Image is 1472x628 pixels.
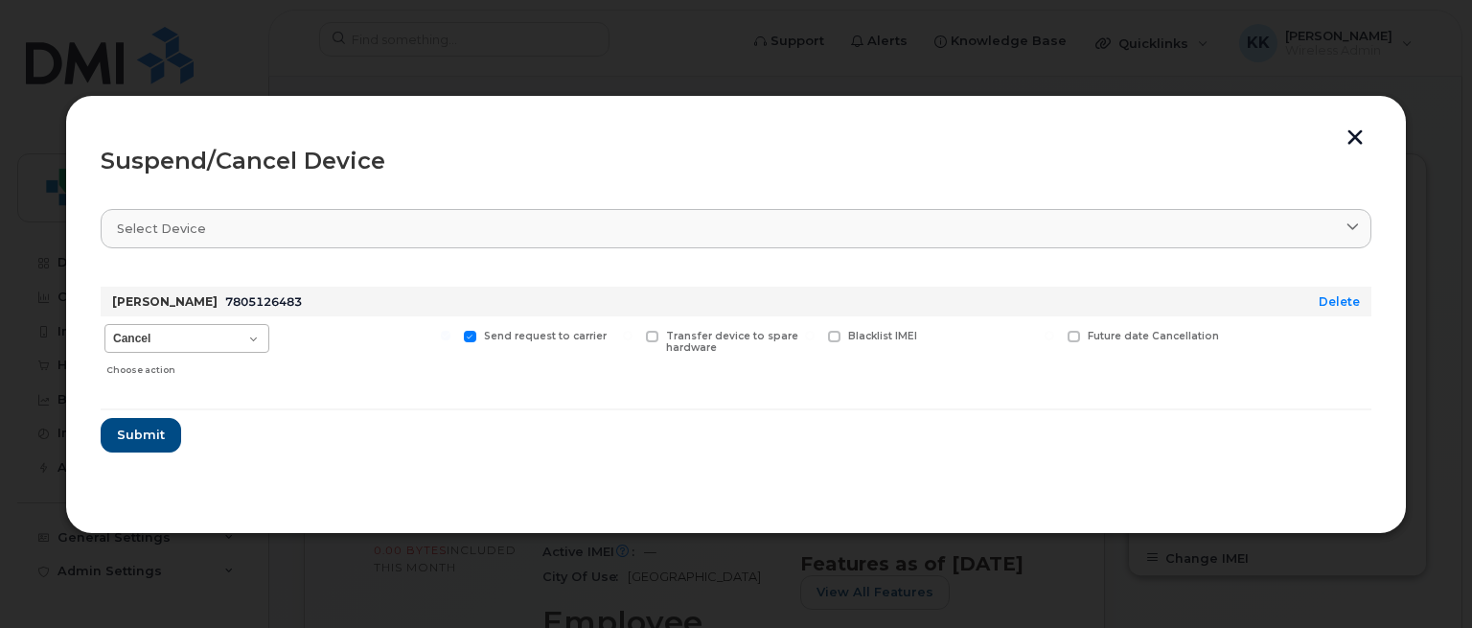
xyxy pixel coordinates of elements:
[1045,331,1054,340] input: Future date Cancellation
[101,150,1371,173] div: Suspend/Cancel Device
[848,330,917,342] span: Blacklist IMEI
[1088,330,1219,342] span: Future date Cancellation
[623,331,632,340] input: Transfer device to spare hardware
[225,294,302,309] span: 7805126483
[805,331,815,340] input: Blacklist IMEI
[106,355,269,378] div: Choose action
[441,331,450,340] input: Send request to carrier
[666,330,798,355] span: Transfer device to spare hardware
[1319,294,1360,309] a: Delete
[484,330,607,342] span: Send request to carrier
